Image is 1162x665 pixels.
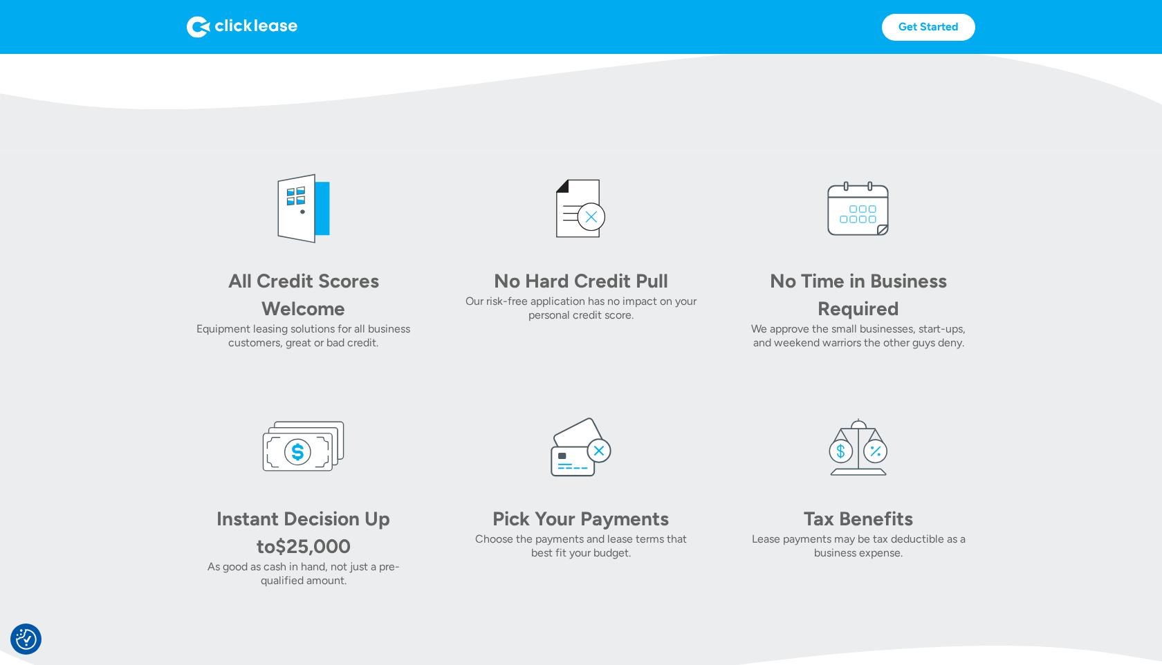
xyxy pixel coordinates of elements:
[275,534,351,558] div: $25,000
[262,167,345,250] img: welcome icon
[484,505,678,532] div: Pick Your Payments
[817,167,900,250] img: calendar icon
[817,405,900,488] img: tax icon
[742,532,975,560] div: Lease payments may be tax deductible as a business expense.
[742,322,975,350] div: We approve the small businesses, start-ups, and weekend warriors the other guys deny.
[464,532,697,560] div: Choose the payments and lease terms that best fit your budget.
[187,322,420,350] div: Equipment leasing solutions for all business customers, great or bad credit.
[539,167,622,250] img: credit icon
[484,267,678,294] div: No Hard Credit Pull
[187,560,420,588] div: As good as cash in hand, not just a pre-qualified amount.
[216,507,390,558] div: Instant Decision Up to
[207,267,400,322] div: All Credit Scores Welcome
[262,405,345,488] img: money icon
[762,505,955,532] div: Tax Benefits
[16,629,37,650] button: Consent Preferences
[882,14,975,41] a: Get Started
[187,16,297,38] img: Logo
[762,267,955,322] div: No Time in Business Required
[539,405,622,488] img: card icon
[464,294,697,322] div: Our risk-free application has no impact on your personal credit score.
[16,629,37,650] img: Revisit consent button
